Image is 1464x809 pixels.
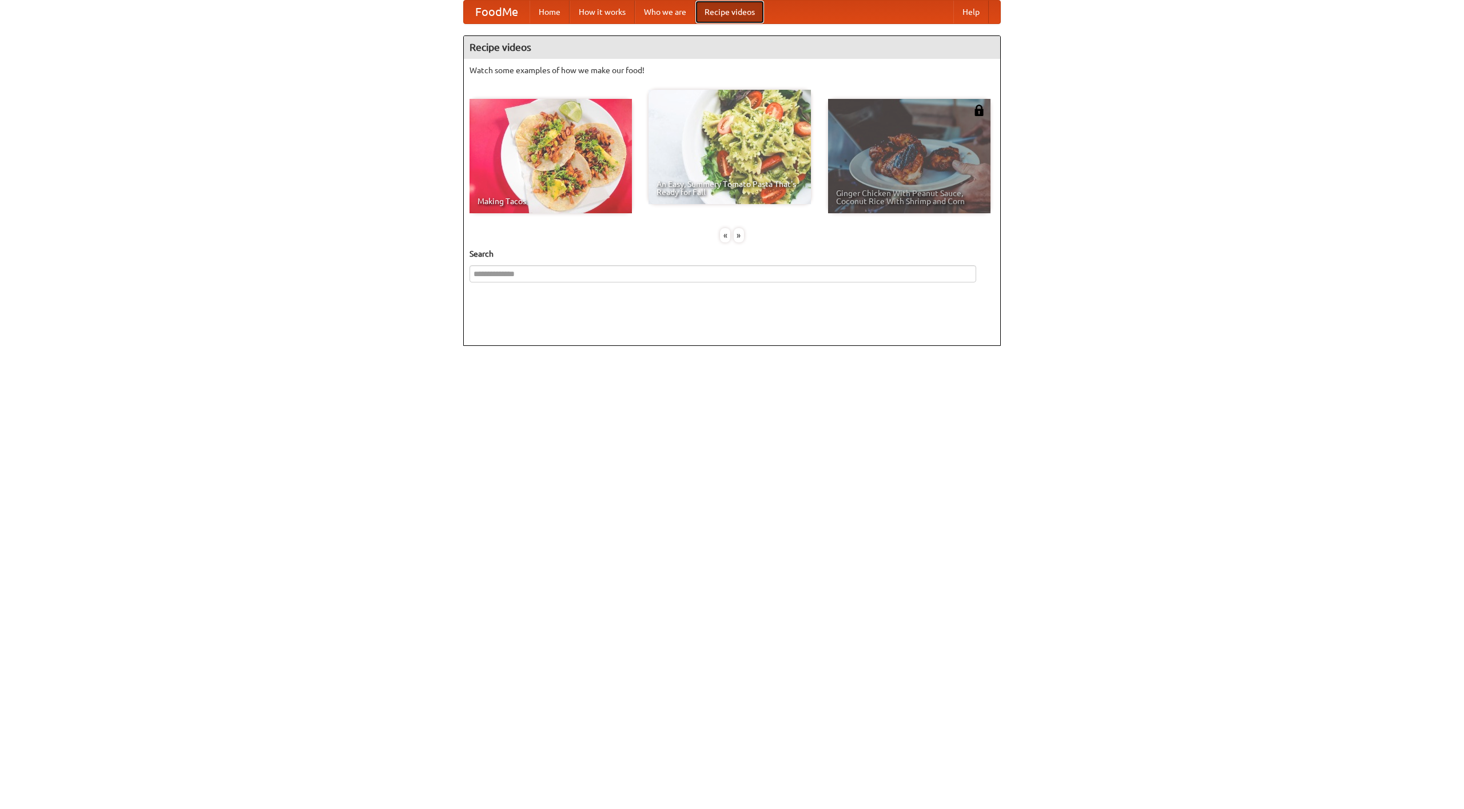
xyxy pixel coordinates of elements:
div: » [734,228,744,242]
a: FoodMe [464,1,530,23]
a: Making Tacos [470,99,632,213]
div: « [720,228,730,242]
a: An Easy, Summery Tomato Pasta That's Ready for Fall [649,90,811,204]
img: 483408.png [973,105,985,116]
a: Recipe videos [695,1,764,23]
a: How it works [570,1,635,23]
a: Help [953,1,989,23]
h5: Search [470,248,994,260]
a: Home [530,1,570,23]
h4: Recipe videos [464,36,1000,59]
span: An Easy, Summery Tomato Pasta That's Ready for Fall [657,180,803,196]
span: Making Tacos [478,197,624,205]
a: Who we are [635,1,695,23]
p: Watch some examples of how we make our food! [470,65,994,76]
